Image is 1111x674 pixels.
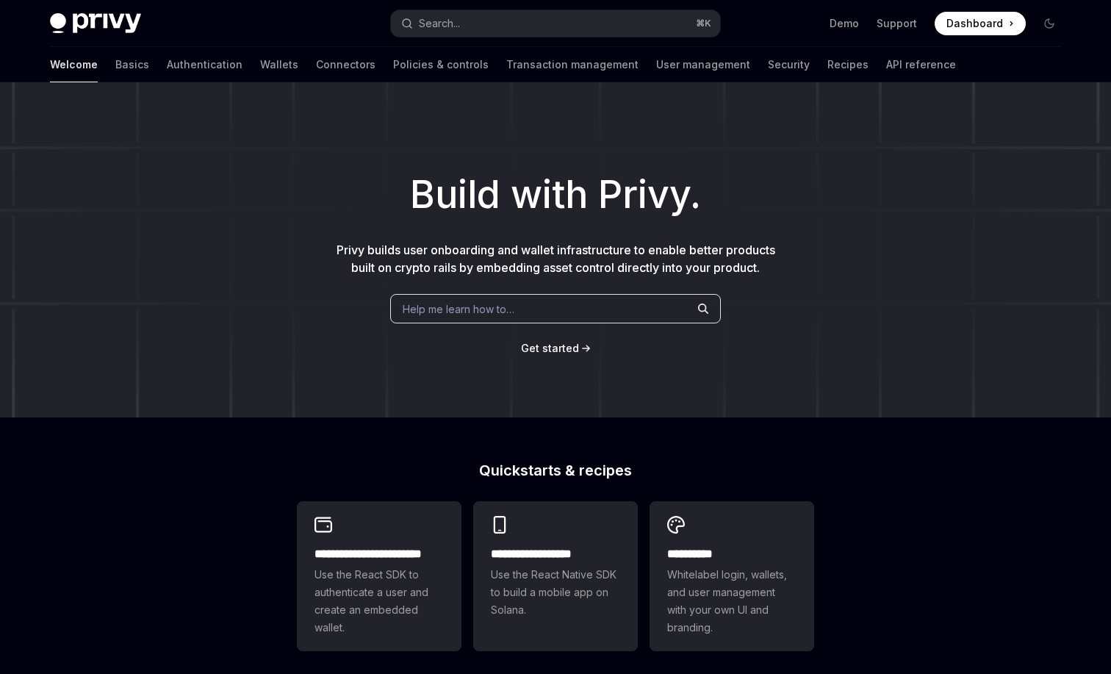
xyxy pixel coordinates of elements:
a: Policies & controls [393,47,489,82]
a: Transaction management [506,47,639,82]
a: Dashboard [935,12,1026,35]
a: Recipes [827,47,869,82]
a: Get started [521,341,579,356]
h2: Quickstarts & recipes [297,463,814,478]
a: Authentication [167,47,242,82]
span: Whitelabel login, wallets, and user management with your own UI and branding. [667,566,797,637]
a: Connectors [316,47,375,82]
a: **** **** **** ***Use the React Native SDK to build a mobile app on Solana. [473,501,638,651]
a: Security [768,47,810,82]
a: Demo [830,16,859,31]
a: API reference [886,47,956,82]
span: Get started [521,342,579,354]
span: Dashboard [946,16,1003,31]
span: Help me learn how to… [403,301,514,317]
button: Search...⌘K [391,10,720,37]
a: Welcome [50,47,98,82]
span: Privy builds user onboarding and wallet infrastructure to enable better products built on crypto ... [337,243,775,275]
span: Use the React SDK to authenticate a user and create an embedded wallet. [314,566,444,637]
img: dark logo [50,13,141,34]
a: User management [656,47,750,82]
span: ⌘ K [696,18,711,29]
a: Support [877,16,917,31]
span: Use the React Native SDK to build a mobile app on Solana. [491,566,620,619]
a: Wallets [260,47,298,82]
a: Basics [115,47,149,82]
a: **** *****Whitelabel login, wallets, and user management with your own UI and branding. [650,501,814,651]
div: Search... [419,15,460,32]
h1: Build with Privy. [24,166,1087,223]
button: Toggle dark mode [1038,12,1061,35]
